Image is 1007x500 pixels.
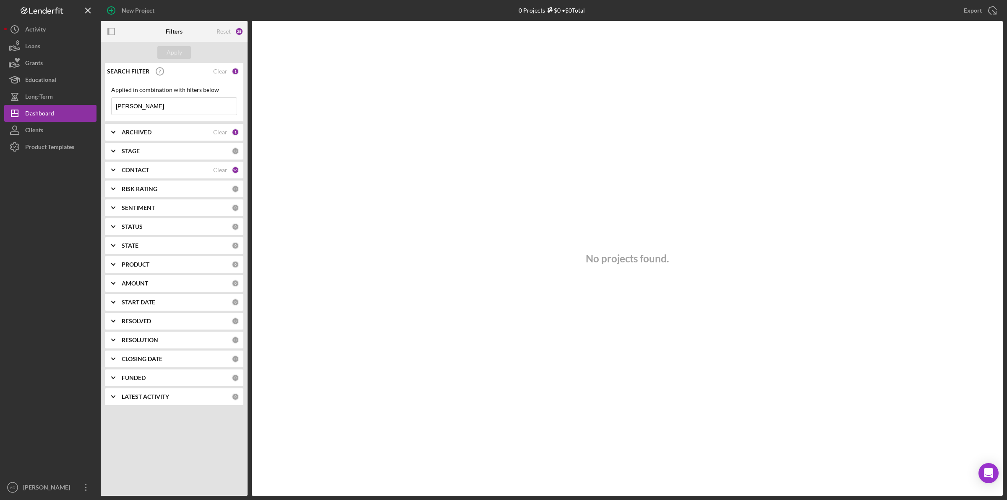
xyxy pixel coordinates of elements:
div: Clients [25,122,43,141]
button: Clients [4,122,97,139]
div: 0 [232,147,239,155]
div: Open Intercom Messenger [978,463,999,483]
div: 1 [232,68,239,75]
div: Clear [213,68,227,75]
b: CLOSING DATE [122,356,162,362]
div: 0 [232,317,239,325]
div: Dashboard [25,105,54,124]
div: Long-Term [25,88,53,107]
b: CONTACT [122,167,149,173]
h3: No projects found. [586,253,669,264]
div: 26 [232,166,239,174]
button: Apply [157,46,191,59]
div: 0 Projects • $0 Total [519,7,585,14]
div: Clear [213,129,227,136]
b: RESOLVED [122,318,151,325]
b: PRODUCT [122,261,149,268]
div: Loans [25,38,40,57]
button: Educational [4,71,97,88]
b: AMOUNT [122,280,148,287]
b: START DATE [122,299,155,306]
div: 0 [232,374,239,382]
b: STAGE [122,148,140,154]
b: SEARCH FILTER [107,68,149,75]
div: $0 [545,7,561,14]
div: 1 [232,128,239,136]
b: Filters [166,28,183,35]
button: Product Templates [4,139,97,155]
div: Clear [213,167,227,173]
b: RISK RATING [122,186,157,192]
div: [PERSON_NAME] [21,479,76,498]
button: Export [955,2,1003,19]
div: 0 [232,185,239,193]
div: 0 [232,223,239,230]
div: Applied in combination with filters below [111,86,237,93]
div: Export [964,2,982,19]
b: RESOLUTION [122,337,158,343]
b: LATEST ACTIVITY [122,393,169,400]
b: STATUS [122,223,143,230]
button: Long-Term [4,88,97,105]
div: 0 [232,261,239,268]
div: 0 [232,204,239,212]
div: New Project [122,2,154,19]
b: SENTIMENT [122,204,155,211]
div: Educational [25,71,56,90]
b: FUNDED [122,374,146,381]
div: 0 [232,242,239,249]
button: New Project [101,2,163,19]
div: 0 [232,355,239,363]
button: Activity [4,21,97,38]
div: Apply [167,46,182,59]
text: AD [10,485,15,490]
div: 28 [235,27,243,36]
div: Product Templates [25,139,74,157]
button: Grants [4,55,97,71]
button: Dashboard [4,105,97,122]
button: Loans [4,38,97,55]
b: ARCHIVED [122,129,151,136]
div: 0 [232,298,239,306]
div: Grants [25,55,43,73]
div: 0 [232,336,239,344]
div: Reset [217,28,231,35]
div: Activity [25,21,46,40]
div: 0 [232,280,239,287]
b: STATE [122,242,138,249]
button: AD[PERSON_NAME] [4,479,97,496]
div: 0 [232,393,239,401]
